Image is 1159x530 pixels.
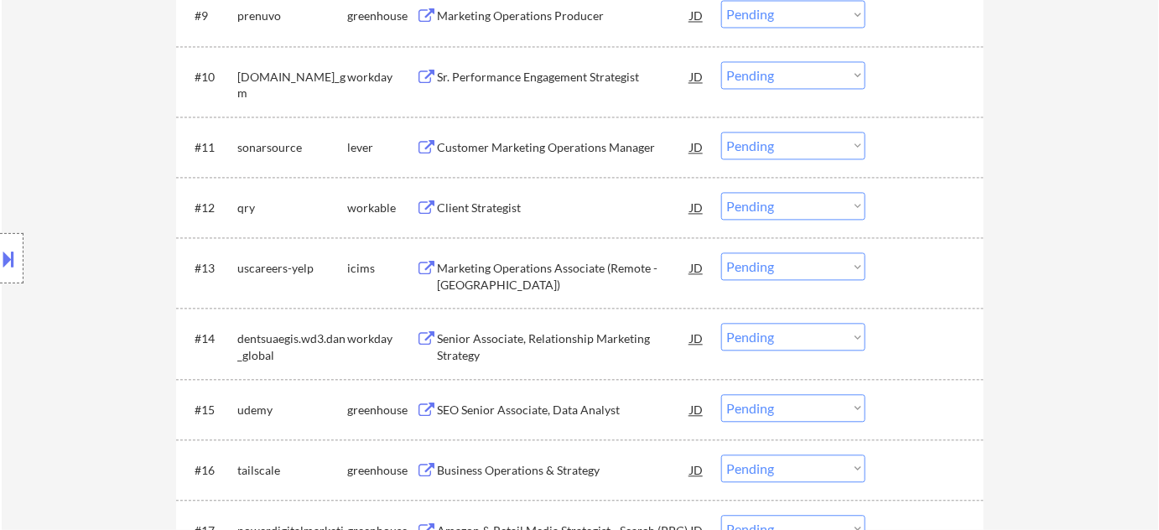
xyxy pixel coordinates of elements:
[195,70,224,86] div: #10
[689,1,705,31] div: JD
[689,253,705,283] div: JD
[437,331,690,364] div: Senior Associate, Relationship Marketing Strategy
[347,463,416,480] div: greenhouse
[347,403,416,419] div: greenhouse
[237,70,347,102] div: [DOMAIN_NAME]_gm
[347,140,416,157] div: lever
[437,140,690,157] div: Customer Marketing Operations Manager
[437,403,690,419] div: SEO Senior Associate, Data Analyst
[437,70,690,86] div: Sr. Performance Engagement Strategist
[347,261,416,278] div: icims
[195,463,224,480] div: #16
[437,463,690,480] div: Business Operations & Strategy
[689,193,705,223] div: JD
[437,261,690,294] div: Marketing Operations Associate (Remote - [GEOGRAPHIC_DATA])
[437,8,690,25] div: Marketing Operations Producer
[689,324,705,354] div: JD
[689,132,705,163] div: JD
[347,331,416,348] div: workday
[437,200,690,217] div: Client Strategist
[689,455,705,486] div: JD
[347,70,416,86] div: workday
[237,463,347,480] div: tailscale
[689,395,705,425] div: JD
[195,8,224,25] div: #9
[689,62,705,92] div: JD
[237,8,347,25] div: prenuvo
[347,200,416,217] div: workable
[347,8,416,25] div: greenhouse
